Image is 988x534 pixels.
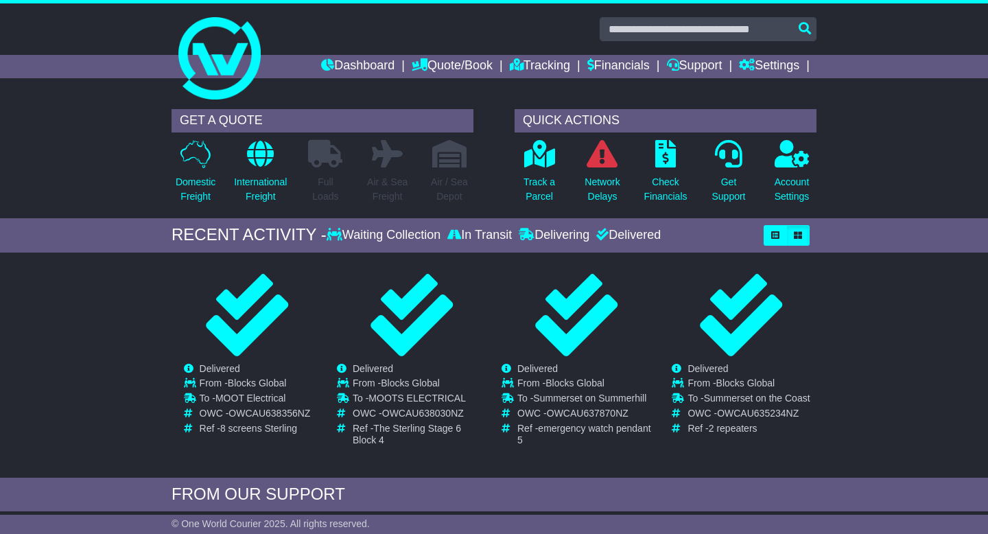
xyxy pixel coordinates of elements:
p: Air / Sea Depot [431,175,468,204]
p: Track a Parcel [524,175,555,204]
span: Blocks Global [381,378,440,388]
td: Ref - [353,423,486,446]
td: Ref - [200,423,311,434]
td: To - [200,393,311,408]
div: RECENT ACTIVITY - [172,225,327,245]
a: CheckFinancials [643,139,687,211]
span: OWCAU637870NZ [547,408,628,419]
a: Settings [739,55,799,78]
span: Delivered [517,363,558,374]
span: OWCAU638030NZ [382,408,464,419]
td: Ref - [687,423,810,434]
td: From - [200,378,311,393]
p: Get Support [711,175,745,204]
p: Check Financials [644,175,687,204]
a: Tracking [510,55,570,78]
span: emergency watch pendant 5 [517,423,651,445]
div: FROM OUR SUPPORT [172,485,816,504]
p: Full Loads [308,175,342,204]
td: Ref - [517,423,651,446]
span: Blocks Global [716,378,775,388]
td: From - [353,378,486,393]
a: Financials [587,55,650,78]
td: From - [517,378,651,393]
p: International Freight [234,175,287,204]
div: Delivering [515,228,593,243]
a: Dashboard [321,55,395,78]
span: Delivered [687,363,728,374]
a: DomesticFreight [175,139,216,211]
td: OWC - [200,408,311,423]
span: OWCAU638356NZ [228,408,310,419]
td: From - [687,378,810,393]
td: To - [687,393,810,408]
p: Air & Sea Freight [367,175,408,204]
td: OWC - [687,408,810,423]
a: InternationalFreight [233,139,287,211]
span: MOOT Electrical [215,393,285,404]
p: Domestic Freight [176,175,215,204]
a: GetSupport [711,139,746,211]
span: Delivered [353,363,393,374]
div: Waiting Collection [327,228,444,243]
span: The Sterling Stage 6 Block 4 [353,423,461,445]
td: OWC - [517,408,651,423]
td: To - [353,393,486,408]
span: 2 repeaters [709,423,757,434]
span: Delivered [200,363,240,374]
span: Summerset on Summerhill [533,393,646,404]
div: In Transit [444,228,515,243]
span: Summerset on the Coast [704,393,810,404]
a: NetworkDelays [584,139,620,211]
span: OWCAU635234NZ [717,408,799,419]
a: AccountSettings [774,139,810,211]
div: Delivered [593,228,661,243]
span: MOOTS ELECTRICAL [368,393,466,404]
a: Support [667,55,722,78]
span: 8 screens Sterling [220,423,297,434]
a: Quote/Book [412,55,493,78]
span: © One World Courier 2025. All rights reserved. [172,518,370,529]
div: QUICK ACTIONS [515,109,816,132]
td: To - [517,393,651,408]
span: Blocks Global [228,378,287,388]
a: Track aParcel [523,139,556,211]
div: GET A QUOTE [172,109,473,132]
p: Network Delays [585,175,620,204]
p: Account Settings [775,175,810,204]
span: Blocks Global [545,378,604,388]
td: OWC - [353,408,486,423]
